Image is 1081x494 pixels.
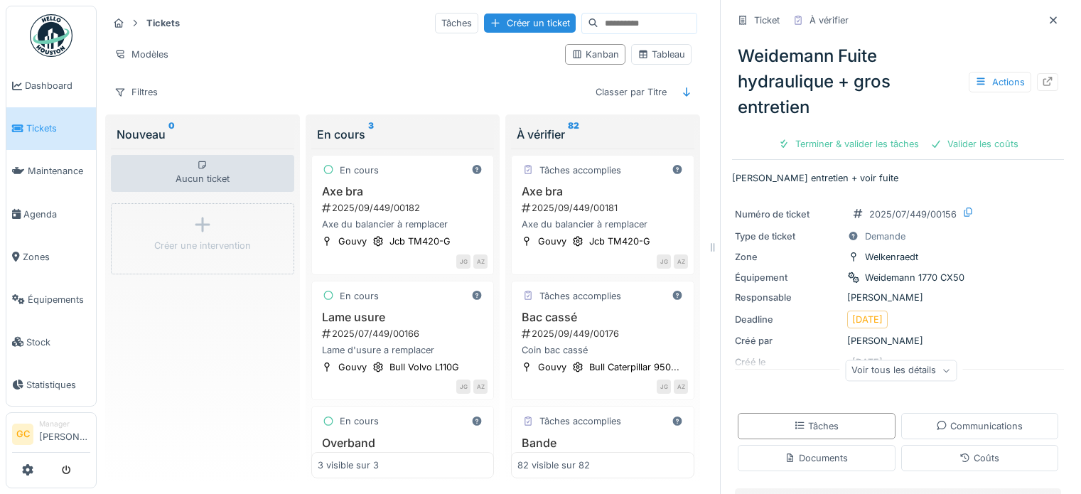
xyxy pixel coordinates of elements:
[794,419,839,433] div: Tâches
[539,289,621,303] div: Tâches accomplies
[571,48,619,61] div: Kanban
[168,126,175,143] sup: 0
[473,380,488,394] div: AZ
[517,218,688,231] div: Axe du balancier à remplacer
[28,293,90,306] span: Équipements
[318,218,488,231] div: Axe du balancier à remplacer
[318,436,488,450] h3: Overband
[568,126,579,143] sup: 82
[23,250,90,264] span: Zones
[6,363,96,406] a: Statistiques
[754,14,780,27] div: Ticket
[732,171,1064,185] p: [PERSON_NAME] entretien + voir fuite
[865,250,918,264] div: Welkenraedt
[539,163,621,177] div: Tâches accomplies
[845,360,957,381] div: Voir tous les détails
[389,360,459,374] div: Bull Volvo L110G
[321,201,488,215] div: 2025/09/449/00182
[473,254,488,269] div: AZ
[108,82,164,102] div: Filtres
[111,155,294,192] div: Aucun ticket
[773,134,925,154] div: Terminer & valider les tâches
[39,419,90,449] li: [PERSON_NAME]
[520,201,688,215] div: 2025/09/449/00181
[638,48,685,61] div: Tableau
[865,230,905,243] div: Demande
[26,335,90,349] span: Stock
[318,343,488,357] div: Lame d'usure a remplacer
[318,458,379,472] div: 3 visible sur 3
[435,13,478,33] div: Tâches
[154,239,251,252] div: Créer une intervention
[785,451,848,465] div: Documents
[517,185,688,198] h3: Axe bra
[539,414,621,428] div: Tâches accomplies
[23,208,90,221] span: Agenda
[30,14,72,57] img: Badge_color-CXgf-gQk.svg
[589,360,679,374] div: Bull Caterpillar 950...
[340,289,379,303] div: En cours
[735,271,841,284] div: Équipement
[735,250,841,264] div: Zone
[6,278,96,321] a: Équipements
[520,327,688,340] div: 2025/09/449/00176
[340,414,379,428] div: En cours
[657,380,671,394] div: JG
[589,235,650,248] div: Jcb TM420-G
[26,378,90,392] span: Statistiques
[735,291,1061,304] div: [PERSON_NAME]
[338,235,367,248] div: Gouvy
[6,65,96,107] a: Dashboard
[969,72,1031,92] div: Actions
[869,208,957,221] div: 2025/07/449/00156
[735,208,841,221] div: Numéro de ticket
[25,79,90,92] span: Dashboard
[6,150,96,193] a: Maintenance
[12,419,90,453] a: GC Manager[PERSON_NAME]
[321,327,488,340] div: 2025/07/449/00166
[517,126,689,143] div: À vérifier
[865,271,964,284] div: Weidemann 1770 CX50
[141,16,185,30] strong: Tickets
[538,235,566,248] div: Gouvy
[456,254,470,269] div: JG
[538,360,566,374] div: Gouvy
[517,343,688,357] div: Coin bac cassé
[674,380,688,394] div: AZ
[6,193,96,235] a: Agenda
[674,254,688,269] div: AZ
[6,107,96,150] a: Tickets
[517,458,590,472] div: 82 visible sur 82
[117,126,289,143] div: Nouveau
[318,311,488,324] h3: Lame usure
[517,436,688,450] h3: Bande
[338,360,367,374] div: Gouvy
[317,126,489,143] div: En cours
[26,122,90,135] span: Tickets
[925,134,1024,154] div: Valider les coûts
[517,311,688,324] h3: Bac cassé
[852,313,883,326] div: [DATE]
[484,14,576,33] div: Créer un ticket
[340,163,379,177] div: En cours
[456,380,470,394] div: JG
[28,164,90,178] span: Maintenance
[108,44,175,65] div: Modèles
[959,451,999,465] div: Coûts
[810,14,849,27] div: À vérifier
[368,126,374,143] sup: 3
[732,38,1064,126] div: Weidemann Fuite hydraulique + gros entretien
[735,230,841,243] div: Type de ticket
[39,419,90,429] div: Manager
[735,334,841,348] div: Créé par
[735,313,841,326] div: Deadline
[12,424,33,445] li: GC
[6,235,96,278] a: Zones
[318,185,488,198] h3: Axe bra
[6,321,96,363] a: Stock
[589,82,673,102] div: Classer par Titre
[735,334,1061,348] div: [PERSON_NAME]
[657,254,671,269] div: JG
[735,291,841,304] div: Responsable
[389,235,451,248] div: Jcb TM420-G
